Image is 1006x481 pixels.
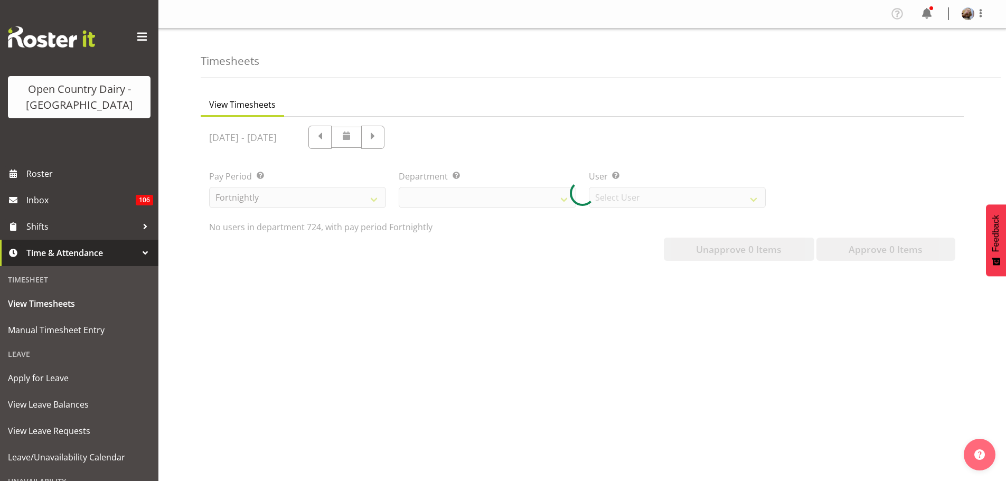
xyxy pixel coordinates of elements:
div: Open Country Dairy - [GEOGRAPHIC_DATA] [18,81,140,113]
span: Inbox [26,192,136,208]
span: View Timesheets [8,296,151,312]
span: 106 [136,195,153,205]
div: Leave [3,343,156,365]
span: Apply for Leave [8,370,151,386]
span: Time & Attendance [26,245,137,261]
a: Leave/Unavailability Calendar [3,444,156,470]
a: View Leave Requests [3,418,156,444]
img: brent-adams6c2ed5726f1d41a690d4d5a40633ac2e.png [962,7,974,20]
span: Feedback [991,215,1001,252]
a: Manual Timesheet Entry [3,317,156,343]
a: View Timesheets [3,290,156,317]
button: Feedback - Show survey [986,204,1006,276]
span: Shifts [26,219,137,234]
span: Roster [26,166,153,182]
span: View Leave Requests [8,423,151,439]
a: View Leave Balances [3,391,156,418]
img: help-xxl-2.png [974,449,985,460]
span: View Leave Balances [8,397,151,412]
span: Leave/Unavailability Calendar [8,449,151,465]
span: Manual Timesheet Entry [8,322,151,338]
div: Timesheet [3,269,156,290]
span: View Timesheets [209,98,276,111]
img: Rosterit website logo [8,26,95,48]
a: Apply for Leave [3,365,156,391]
h4: Timesheets [201,55,259,67]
